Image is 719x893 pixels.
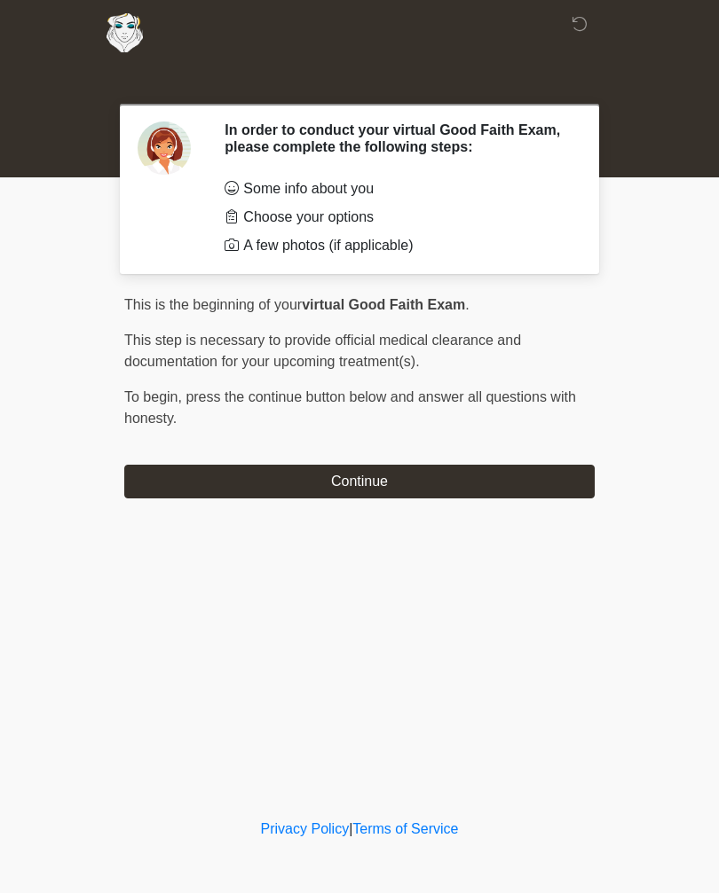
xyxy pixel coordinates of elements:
li: A few photos (if applicable) [225,235,568,256]
span: press the continue button below and answer all questions with honesty. [124,389,576,426]
button: Continue [124,465,595,498]
h1: ‎ ‎ ‎ ‎ [111,64,608,97]
span: This is the beginning of your [124,297,302,312]
span: To begin, [124,389,186,404]
strong: virtual Good Faith Exam [302,297,465,312]
a: Privacy Policy [261,821,350,836]
a: | [349,821,352,836]
li: Choose your options [225,207,568,228]
span: This step is necessary to provide official medical clearance and documentation for your upcoming ... [124,333,521,369]
a: Terms of Service [352,821,458,836]
img: Aesthetically Yours Wellness Spa Logo [107,13,143,52]
h2: In order to conduct your virtual Good Faith Exam, please complete the following steps: [225,121,568,155]
li: Some info about you [225,178,568,200]
span: . [465,297,469,312]
img: Agent Avatar [138,121,191,175]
